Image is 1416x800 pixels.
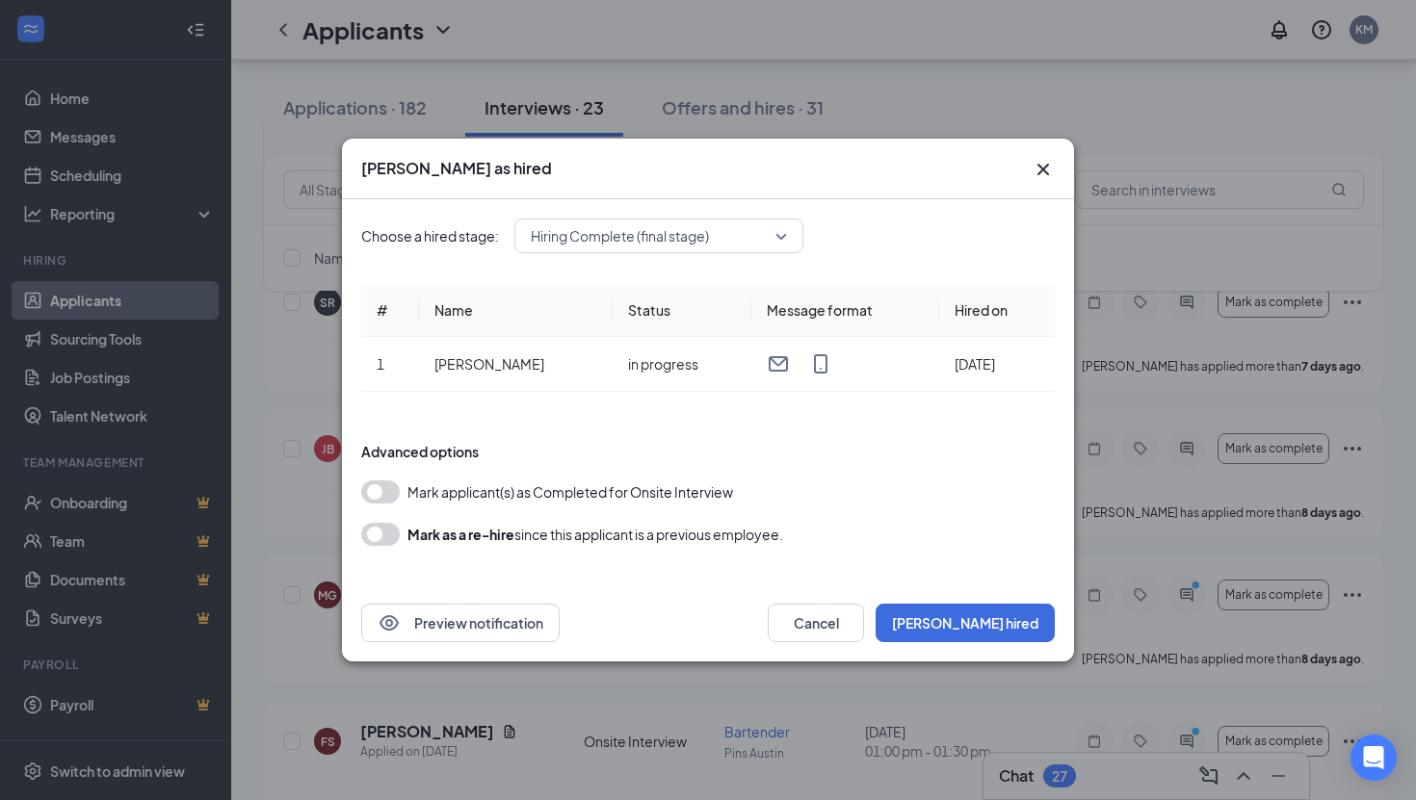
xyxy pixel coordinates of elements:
[361,225,499,246] span: Choose a hired stage:
[361,158,552,179] h3: [PERSON_NAME] as hired
[407,523,783,546] div: since this applicant is a previous employee.
[939,337,1055,392] td: [DATE]
[613,337,751,392] td: in progress
[407,526,514,543] b: Mark as a re-hire
[1350,735,1397,781] div: Open Intercom Messenger
[419,337,613,392] td: [PERSON_NAME]
[751,284,939,337] th: Message format
[939,284,1055,337] th: Hired on
[1032,158,1055,181] svg: Cross
[613,284,751,337] th: Status
[809,352,832,375] svg: MobileSms
[1032,158,1055,181] button: Close
[876,604,1055,642] button: [PERSON_NAME] hired
[768,604,864,642] button: Cancel
[361,604,560,642] button: EyePreview notification
[407,480,733,503] span: Mark applicant(s) as Completed for Onsite Interview
[531,221,709,250] span: Hiring Complete (final stage)
[377,355,384,373] span: 1
[361,442,1055,461] div: Advanced options
[361,284,419,337] th: #
[378,611,401,634] svg: Eye
[767,352,790,375] svg: Email
[419,284,613,337] th: Name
